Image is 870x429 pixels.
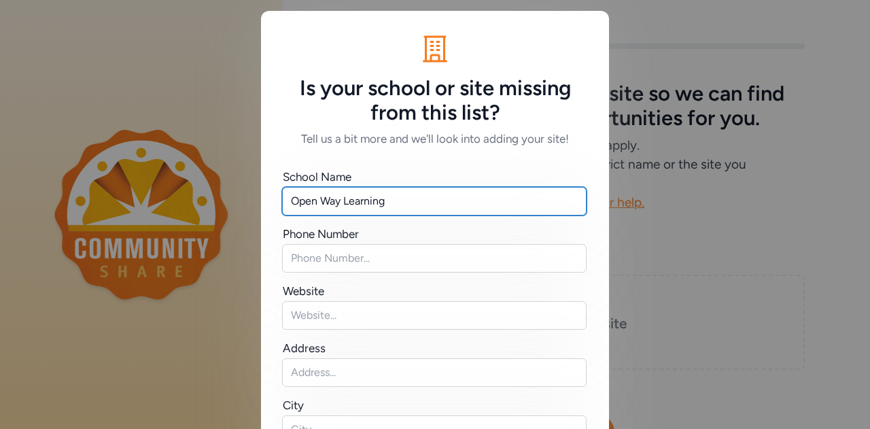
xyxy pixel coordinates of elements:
[283,131,587,147] h6: Tell us a bit more and we'll look into adding your site!
[283,340,326,356] div: Address
[283,283,324,299] div: Website
[283,169,351,185] div: School Name
[283,397,304,413] div: City
[282,244,587,273] input: Phone Number...
[282,301,587,330] input: Website...
[283,76,587,125] h5: Is your school or site missing from this list?
[282,187,587,216] input: Name...
[283,226,359,242] div: Phone Number
[282,358,587,387] input: Address...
